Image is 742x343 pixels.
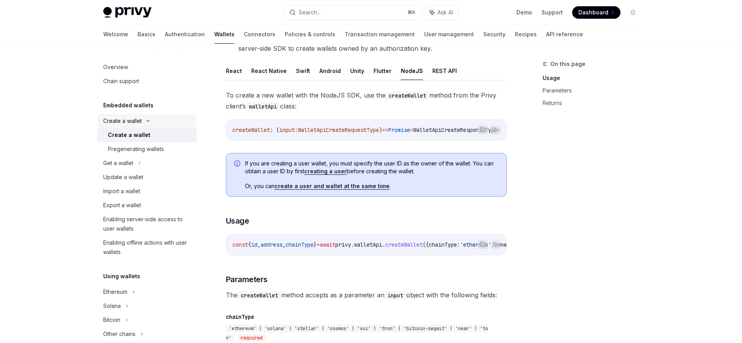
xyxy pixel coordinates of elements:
span: = [317,241,320,248]
span: const [233,241,248,248]
button: Copy the contents from the code block [478,124,488,135]
span: < [410,126,413,133]
span: Promise [388,126,410,133]
a: Connectors [244,25,275,44]
button: REST API [432,62,457,80]
span: : [295,126,298,133]
div: chainType [226,313,254,321]
span: createWallet [233,126,270,133]
a: Support [541,9,563,16]
div: Create a wallet [103,116,142,126]
a: User management [424,25,474,44]
span: On this page [550,59,585,69]
span: : ( [270,126,279,133]
button: Toggle dark mode [627,6,639,19]
div: Enabling server-side access to user wallets [103,215,192,233]
span: } [314,241,317,248]
div: Ethereum [103,287,127,297]
a: Enabling server-side access to user wallets [97,212,197,236]
a: Wallets [214,25,234,44]
span: . [382,241,385,248]
a: Enabling offline actions with user wallets [97,236,197,259]
a: Transaction management [345,25,415,44]
span: Parameters [226,274,268,285]
span: , [282,241,286,248]
span: Or, you can . [245,182,499,190]
a: Update a wallet [97,170,197,184]
a: Import a wallet [97,184,197,198]
code: createWallet [238,291,281,300]
span: walletApi [354,241,382,248]
a: Security [483,25,506,44]
code: walletApi [246,102,280,111]
span: await [320,241,335,248]
span: privy [335,241,351,248]
a: Authentication [165,25,205,44]
span: WalletApiCreateRequestType [298,126,379,133]
div: Update a wallet [103,172,143,182]
code: input [384,291,406,300]
span: The method accepts as a parameter an object with the following fields: [226,290,507,300]
span: Dashboard [578,9,608,16]
a: Create a wallet [97,128,197,142]
div: Other chains [103,329,136,339]
h5: Using wallets [103,272,140,281]
span: ) [379,126,382,133]
button: Android [319,62,341,80]
h5: Embedded wallets [103,101,153,110]
span: . [351,241,354,248]
span: ({ [423,241,429,248]
a: Policies & controls [285,25,335,44]
button: Ask AI [490,124,500,135]
div: Bitcoin [103,315,120,325]
span: input [279,126,295,133]
span: 'ethereum' | 'solana' | 'stellar' | 'cosmos' | 'sui' | 'tron' | 'bitcoin-segwit' | 'near' | 'ton' [226,325,488,341]
a: Welcome [103,25,128,44]
span: If you are creating a user wallet, you must specify the user ID as the owner of the wallet. You c... [245,160,499,175]
a: Pregenerating wallets [97,142,197,156]
div: Overview [103,62,128,72]
div: Pregenerating wallets [108,144,164,154]
div: required [238,334,266,342]
span: > [497,126,501,133]
span: address [261,241,282,248]
span: Usage [226,215,249,226]
span: 'ethereum' [460,241,491,248]
span: => [382,126,388,133]
div: Search... [299,8,321,17]
a: Chain support [97,74,197,88]
a: Recipes [515,25,537,44]
span: To create a new wallet with the NodeJS SDK, use the method from the Privy client’s class: [226,90,507,112]
a: Export a wallet [97,198,197,212]
span: WalletApiCreateResponseType [413,126,497,133]
span: , [257,241,261,248]
span: createWallet [385,241,423,248]
a: create a user and wallet at the same time [275,183,390,190]
div: Import a wallet [103,187,140,196]
button: Swift [296,62,310,80]
div: Export a wallet [103,201,141,210]
a: creating a user [304,168,347,175]
span: owner: [494,241,513,248]
a: Dashboard [572,6,620,19]
a: Returns [543,97,645,109]
div: Solana [103,301,121,311]
svg: Info [234,160,242,168]
a: Demo [516,9,532,16]
a: Overview [97,60,197,74]
code: createWallet [386,91,429,100]
button: React [226,62,242,80]
span: Ask AI [437,9,453,16]
span: { [248,241,251,248]
div: Chain support [103,76,139,86]
span: ⌘ K [407,9,416,16]
div: Create a wallet [108,130,150,140]
a: Usage [543,72,645,84]
button: Unity [350,62,364,80]
button: Search...⌘K [284,5,420,20]
button: Ask AI [490,239,500,249]
button: React Native [251,62,287,80]
a: API reference [546,25,583,44]
button: Flutter [374,62,391,80]
img: light logo [103,7,152,18]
